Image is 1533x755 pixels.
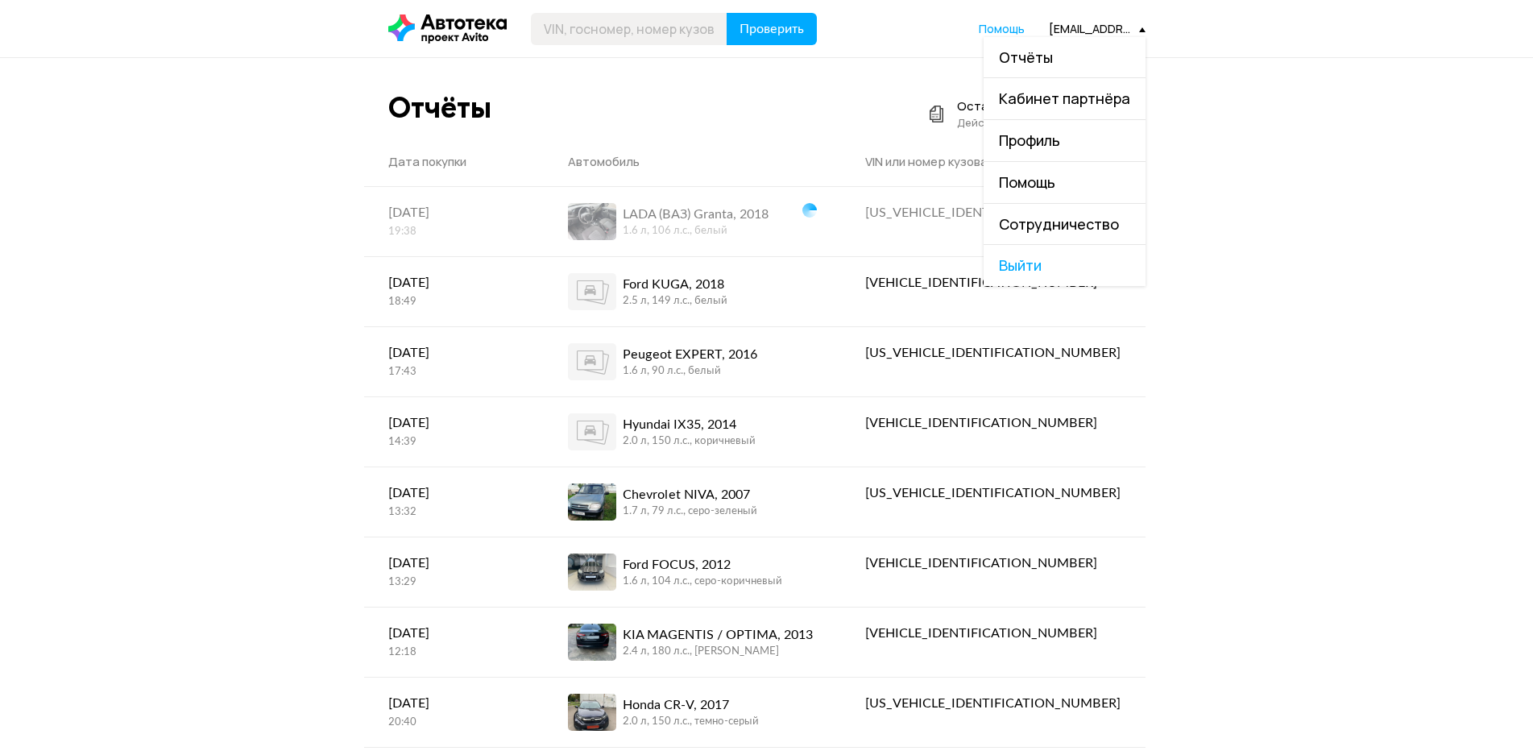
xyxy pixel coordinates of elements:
[388,716,520,730] div: 20:40
[999,89,1130,108] span: Кабинет партнёра
[388,554,520,573] div: [DATE]
[388,273,520,292] div: [DATE]
[388,225,520,239] div: 19:38
[984,78,1146,119] a: Кабинет партнёра
[1049,21,1146,36] div: [EMAIL_ADDRESS][DOMAIN_NAME]
[999,131,1060,150] span: Профиль
[623,224,769,239] div: 1.6 л, 106 л.c., белый
[957,114,1136,131] div: Действуют до [DATE]
[999,48,1053,67] span: Отчёты
[841,327,1145,379] a: [US_VEHICLE_IDENTIFICATION_NUMBER]
[865,483,1121,503] div: [US_VEHICLE_IDENTIFICATION_NUMBER]
[623,345,757,364] div: Peugeot EXPERT, 2016
[984,204,1146,245] a: Сотрудничество
[544,537,842,607] a: Ford FOCUS, 20121.6 л, 104 л.c., серо-коричневый
[984,37,1146,78] a: Отчёты
[544,397,842,467] a: Hyundai IX35, 20142.0 л, 150 л.c., коричневый
[841,467,1145,519] a: [US_VEHICLE_IDENTIFICATION_NUMBER]
[623,275,727,294] div: Ford KUGA, 2018
[865,694,1121,713] div: [US_VEHICLE_IDENTIFICATION_NUMBER]
[544,257,842,326] a: Ford KUGA, 20182.5 л, 149 л.c., белый
[544,608,842,677] a: KIA MAGENTIS / OPTIMA, 20132.4 л, 180 л.c., [PERSON_NAME]
[623,575,782,589] div: 1.6 л, 104 л.c., серо-коричневый
[364,257,544,326] a: [DATE]18:49
[623,625,813,645] div: KIA MAGENTIS / OPTIMA, 2013
[388,505,520,520] div: 13:32
[388,90,491,125] div: Отчёты
[841,397,1145,449] a: [VEHICLE_IDENTIFICATION_NUMBER]
[623,555,782,575] div: Ford FOCUS, 2012
[623,485,757,504] div: Chevrolet NIVA, 2007
[364,678,544,746] a: [DATE]20:40
[623,364,757,379] div: 1.6 л, 90 л.c., белый
[544,678,842,747] a: Honda CR-V, 20172.0 л, 150 л.c., темно-серый
[727,13,817,45] button: Проверить
[623,415,756,434] div: Hyundai IX35, 2014
[388,645,520,660] div: 12:18
[388,624,520,643] div: [DATE]
[865,154,1121,170] div: VIN или номер кузова
[623,434,756,449] div: 2.0 л, 150 л.c., коричневый
[388,203,520,222] div: [DATE]
[388,343,520,363] div: [DATE]
[984,162,1146,203] a: Помощь
[388,575,520,590] div: 13:29
[841,537,1145,589] a: [VEHICLE_IDENTIFICATION_NUMBER]
[388,413,520,433] div: [DATE]
[865,273,1121,292] div: [VEHICLE_IDENTIFICATION_NUMBER]
[984,120,1146,161] a: Профиль
[544,327,842,396] a: Peugeot EXPERT, 20161.6 л, 90 л.c., белый
[623,504,757,519] div: 1.7 л, 79 л.c., серо-зеленый
[865,203,1121,222] div: [US_VEHICLE_IDENTIFICATION_NUMBER]
[388,154,520,170] div: Дата покупки
[999,172,1055,192] span: Помощь
[388,365,520,380] div: 17:43
[623,645,813,659] div: 2.4 л, 180 л.c., [PERSON_NAME]
[623,695,759,715] div: Honda CR-V, 2017
[865,343,1121,363] div: [US_VEHICLE_IDENTIFICATION_NUMBER]
[865,554,1121,573] div: [VEHICLE_IDENTIFICATION_NUMBER]
[364,537,544,606] a: [DATE]13:29
[841,608,1145,659] a: [VEHICLE_IDENTIFICATION_NUMBER]
[841,257,1145,309] a: [VEHICLE_IDENTIFICATION_NUMBER]
[388,483,520,503] div: [DATE]
[364,397,544,466] a: [DATE]14:39
[388,694,520,713] div: [DATE]
[999,214,1119,234] span: Сотрудничество
[979,21,1025,37] a: Помощь
[984,245,1146,286] span: Выйти
[841,678,1145,729] a: [US_VEHICLE_IDENTIFICATION_NUMBER]
[957,98,1136,114] div: Осталось 142 проверки из 200
[568,154,818,170] div: Автомобиль
[364,608,544,676] a: [DATE]12:18
[544,467,842,537] a: Chevrolet NIVA, 20071.7 л, 79 л.c., серо-зеленый
[623,294,727,309] div: 2.5 л, 149 л.c., белый
[364,327,544,396] a: [DATE]17:43
[364,467,544,536] a: [DATE]13:32
[531,13,727,45] input: VIN, госномер, номер кузова
[979,21,1025,36] span: Помощь
[865,413,1121,433] div: [VEHICLE_IDENTIFICATION_NUMBER]
[388,435,520,450] div: 14:39
[623,205,769,224] div: LADA (ВАЗ) Granta, 2018
[865,624,1121,643] div: [VEHICLE_IDENTIFICATION_NUMBER]
[623,715,759,729] div: 2.0 л, 150 л.c., темно-серый
[388,295,520,309] div: 18:49
[740,23,804,35] span: Проверить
